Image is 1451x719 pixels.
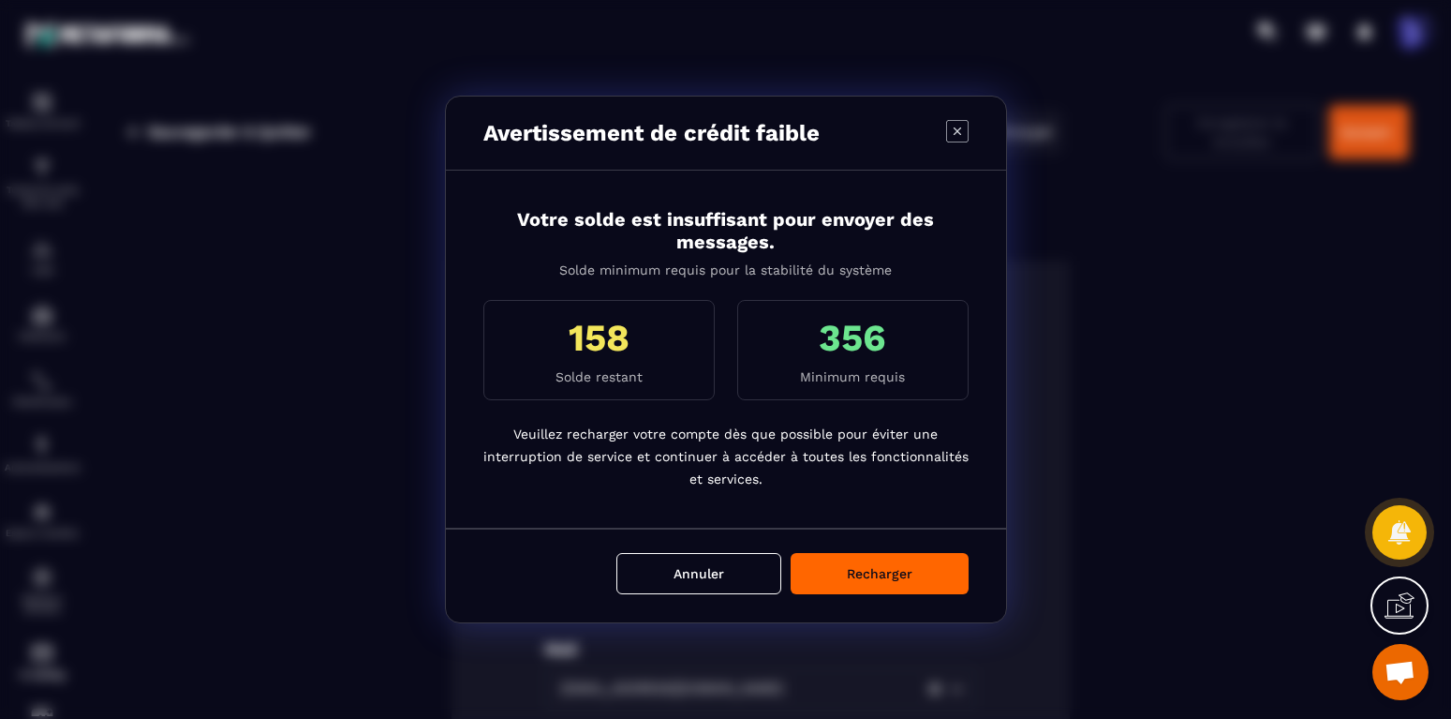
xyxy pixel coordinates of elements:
h3: 158 [499,316,699,360]
p: Minimum requis [753,369,953,384]
button: Recharger [791,553,969,594]
button: Annuler [616,553,781,594]
p: Solde restant [499,369,699,384]
p: Votre solde est insuffisant pour envoyer des messages. [483,208,969,253]
p: Veuillez recharger votre compte dès que possible pour éviter une interruption de service et conti... [483,423,969,490]
h3: 356 [753,316,953,360]
div: Open chat [1372,644,1429,700]
p: Avertissement de crédit faible [483,120,820,146]
p: Solde minimum requis pour la stabilité du système [483,262,969,277]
